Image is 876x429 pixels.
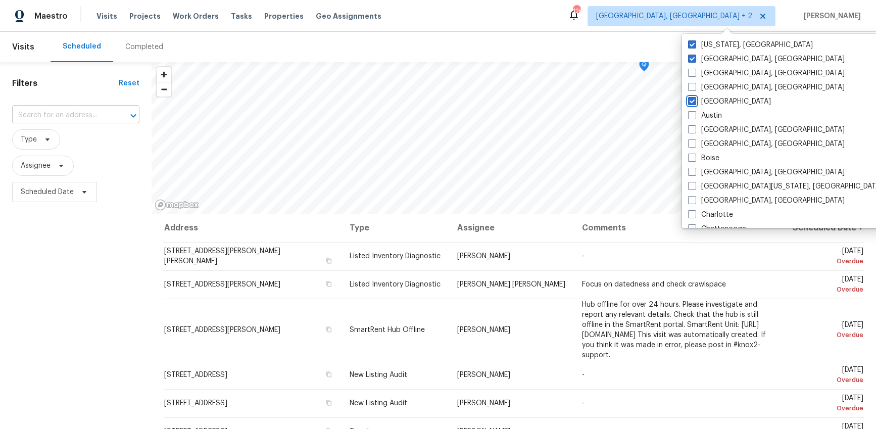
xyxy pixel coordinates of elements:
[574,214,784,242] th: Comments
[129,11,161,21] span: Projects
[688,82,845,92] label: [GEOGRAPHIC_DATA], [GEOGRAPHIC_DATA]
[792,321,863,340] span: [DATE]
[688,68,845,78] label: [GEOGRAPHIC_DATA], [GEOGRAPHIC_DATA]
[164,326,280,333] span: [STREET_ADDRESS][PERSON_NAME]
[792,276,863,295] span: [DATE]
[582,371,585,378] span: -
[96,11,117,21] span: Visits
[792,256,863,266] div: Overdue
[324,256,333,265] button: Copy Address
[350,281,441,288] span: Listed Inventory Diagnostic
[21,134,37,145] span: Type
[164,214,342,242] th: Address
[784,214,864,242] th: Scheduled Date ↑
[350,253,441,260] span: Listed Inventory Diagnostic
[173,11,219,21] span: Work Orders
[164,400,227,407] span: [STREET_ADDRESS]
[688,111,722,121] label: Austin
[164,371,227,378] span: [STREET_ADDRESS]
[688,196,845,206] label: [GEOGRAPHIC_DATA], [GEOGRAPHIC_DATA]
[582,301,766,359] span: Hub offline for over 24 hours. Please investigate and report any relevant details. Check that the...
[231,13,252,20] span: Tasks
[596,11,752,21] span: [GEOGRAPHIC_DATA], [GEOGRAPHIC_DATA] + 2
[63,41,101,52] div: Scheduled
[792,375,863,385] div: Overdue
[688,54,845,64] label: [GEOGRAPHIC_DATA], [GEOGRAPHIC_DATA]
[152,62,876,214] canvas: Map
[688,210,733,220] label: Charlotte
[639,59,649,75] div: Map marker
[324,370,333,379] button: Copy Address
[264,11,304,21] span: Properties
[792,284,863,295] div: Overdue
[582,253,585,260] span: -
[688,224,746,234] label: Chattanooga
[457,281,565,288] span: [PERSON_NAME] [PERSON_NAME]
[688,40,813,50] label: [US_STATE], [GEOGRAPHIC_DATA]
[800,11,861,21] span: [PERSON_NAME]
[350,371,407,378] span: New Listing Audit
[157,67,171,82] button: Zoom in
[582,281,726,288] span: Focus on datedness and check crawlspace
[792,248,863,266] span: [DATE]
[688,125,845,135] label: [GEOGRAPHIC_DATA], [GEOGRAPHIC_DATA]
[350,400,407,407] span: New Listing Audit
[155,199,199,211] a: Mapbox homepage
[126,109,140,123] button: Open
[12,36,34,58] span: Visits
[457,253,510,260] span: [PERSON_NAME]
[457,326,510,333] span: [PERSON_NAME]
[792,395,863,413] span: [DATE]
[324,398,333,407] button: Copy Address
[457,371,510,378] span: [PERSON_NAME]
[688,97,771,107] label: [GEOGRAPHIC_DATA]
[350,326,425,333] span: SmartRent Hub Offline
[688,167,845,177] label: [GEOGRAPHIC_DATA], [GEOGRAPHIC_DATA]
[21,161,51,171] span: Assignee
[164,281,280,288] span: [STREET_ADDRESS][PERSON_NAME]
[12,108,111,123] input: Search for an address...
[324,325,333,334] button: Copy Address
[125,42,163,52] div: Completed
[792,330,863,340] div: Overdue
[573,6,580,16] div: 126
[582,400,585,407] span: -
[688,139,845,149] label: [GEOGRAPHIC_DATA], [GEOGRAPHIC_DATA]
[21,187,74,197] span: Scheduled Date
[157,82,171,97] button: Zoom out
[688,153,719,163] label: Boise
[449,214,574,242] th: Assignee
[457,400,510,407] span: [PERSON_NAME]
[164,248,280,265] span: [STREET_ADDRESS][PERSON_NAME][PERSON_NAME]
[792,403,863,413] div: Overdue
[792,366,863,385] span: [DATE]
[12,78,119,88] h1: Filters
[119,78,139,88] div: Reset
[34,11,68,21] span: Maestro
[324,279,333,289] button: Copy Address
[316,11,381,21] span: Geo Assignments
[342,214,449,242] th: Type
